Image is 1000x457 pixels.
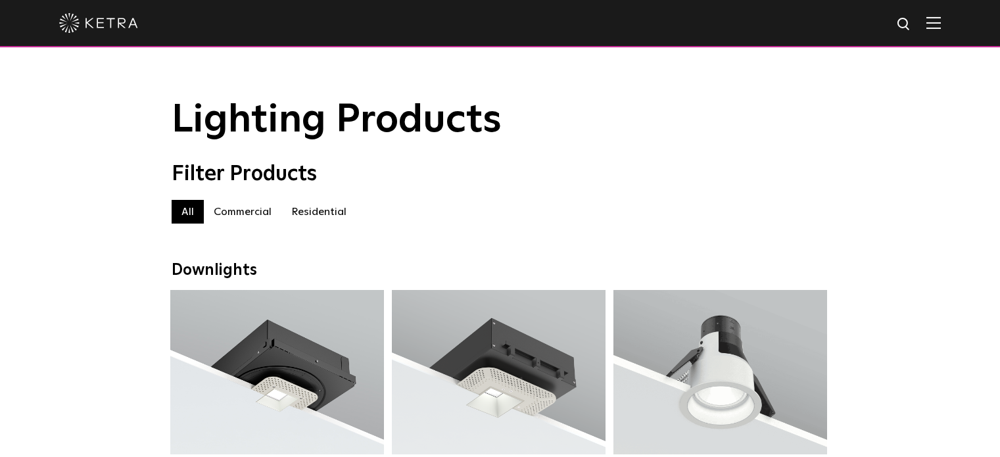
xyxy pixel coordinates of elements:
[172,261,829,280] div: Downlights
[281,200,356,224] label: Residential
[172,162,829,187] div: Filter Products
[172,101,502,140] span: Lighting Products
[172,200,204,224] label: All
[59,13,138,33] img: ketra-logo-2019-white
[204,200,281,224] label: Commercial
[926,16,941,29] img: Hamburger%20Nav.svg
[896,16,913,33] img: search icon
